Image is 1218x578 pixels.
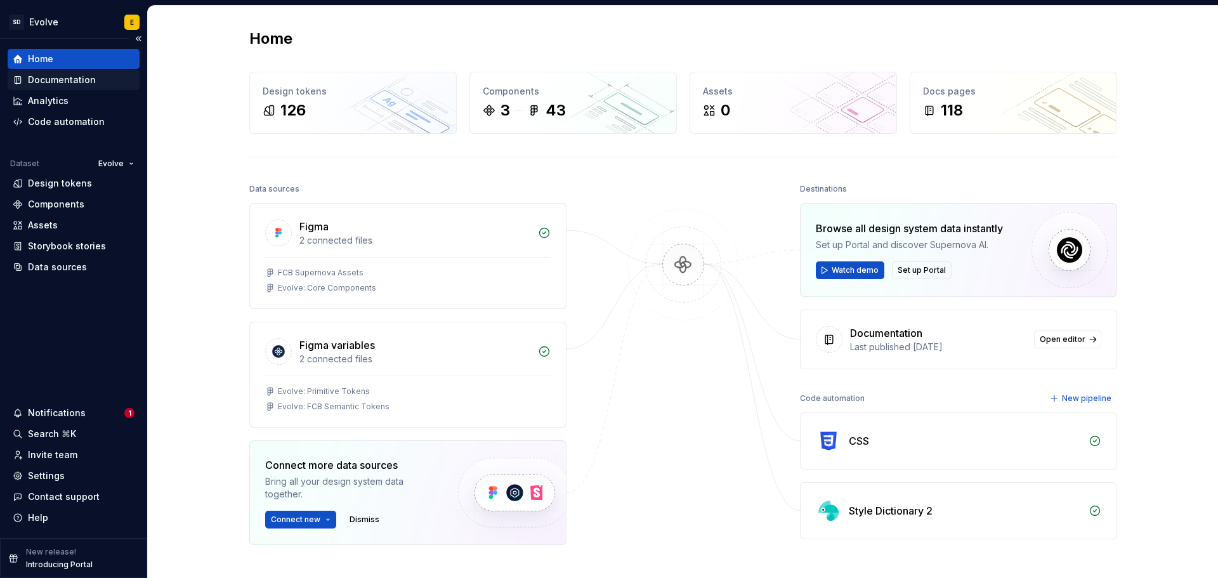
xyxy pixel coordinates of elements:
[278,283,376,293] div: Evolve: Core Components
[800,390,865,407] div: Code automation
[28,177,92,190] div: Design tokens
[8,70,140,90] a: Documentation
[849,433,869,449] div: CSS
[265,511,336,529] button: Connect new
[28,53,53,65] div: Home
[3,8,145,36] button: SDEvolveE
[898,265,946,275] span: Set up Portal
[299,338,375,353] div: Figma variables
[28,428,76,440] div: Search ⌘K
[8,257,140,277] a: Data sources
[10,159,39,169] div: Dataset
[8,466,140,486] a: Settings
[299,234,530,247] div: 2 connected files
[469,72,677,134] a: Components343
[703,85,884,98] div: Assets
[28,95,69,107] div: Analytics
[249,322,566,428] a: Figma variables2 connected filesEvolve: Primitive TokensEvolve: FCB Semantic Tokens
[8,487,140,507] button: Contact support
[8,424,140,444] button: Search ⌘K
[941,100,963,121] div: 118
[350,515,379,525] span: Dismiss
[800,180,847,198] div: Destinations
[8,508,140,528] button: Help
[344,511,385,529] button: Dismiss
[299,219,329,234] div: Figma
[850,325,922,341] div: Documentation
[28,240,106,253] div: Storybook stories
[98,159,124,169] span: Evolve
[28,261,87,273] div: Data sources
[8,173,140,194] a: Design tokens
[29,16,58,29] div: Evolve
[278,386,370,397] div: Evolve: Primitive Tokens
[816,261,884,279] button: Watch demo
[9,15,24,30] div: SD
[8,445,140,465] a: Invite team
[1046,390,1117,407] button: New pipeline
[8,403,140,423] button: Notifications1
[26,547,76,557] p: New release!
[28,74,96,86] div: Documentation
[8,194,140,214] a: Components
[249,203,566,309] a: Figma2 connected filesFCB Supernova AssetsEvolve: Core Components
[249,29,292,49] h2: Home
[546,100,566,121] div: 43
[1040,334,1085,345] span: Open editor
[483,85,664,98] div: Components
[28,219,58,232] div: Assets
[124,408,134,418] span: 1
[28,449,77,461] div: Invite team
[8,215,140,235] a: Assets
[28,407,86,419] div: Notifications
[850,341,1026,353] div: Last published [DATE]
[278,402,390,412] div: Evolve: FCB Semantic Tokens
[1034,331,1101,348] a: Open editor
[816,239,1003,251] div: Set up Portal and discover Supernova AI.
[129,30,147,48] button: Collapse sidebar
[8,91,140,111] a: Analytics
[130,17,134,27] div: E
[271,515,320,525] span: Connect new
[832,265,879,275] span: Watch demo
[28,511,48,524] div: Help
[721,100,730,121] div: 0
[28,490,100,503] div: Contact support
[26,560,93,570] p: Introducing Portal
[1062,393,1111,404] span: New pipeline
[280,100,306,121] div: 126
[265,457,436,473] div: Connect more data sources
[8,236,140,256] a: Storybook stories
[93,155,140,173] button: Evolve
[892,261,952,279] button: Set up Portal
[816,221,1003,236] div: Browse all design system data instantly
[28,115,105,128] div: Code automation
[265,475,436,501] div: Bring all your design system data together.
[501,100,510,121] div: 3
[923,85,1104,98] div: Docs pages
[690,72,897,134] a: Assets0
[910,72,1117,134] a: Docs pages118
[8,112,140,132] a: Code automation
[299,353,530,365] div: 2 connected files
[249,72,457,134] a: Design tokens126
[28,470,65,482] div: Settings
[278,268,363,278] div: FCB Supernova Assets
[849,503,933,518] div: Style Dictionary 2
[249,180,299,198] div: Data sources
[8,49,140,69] a: Home
[28,198,84,211] div: Components
[263,85,443,98] div: Design tokens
